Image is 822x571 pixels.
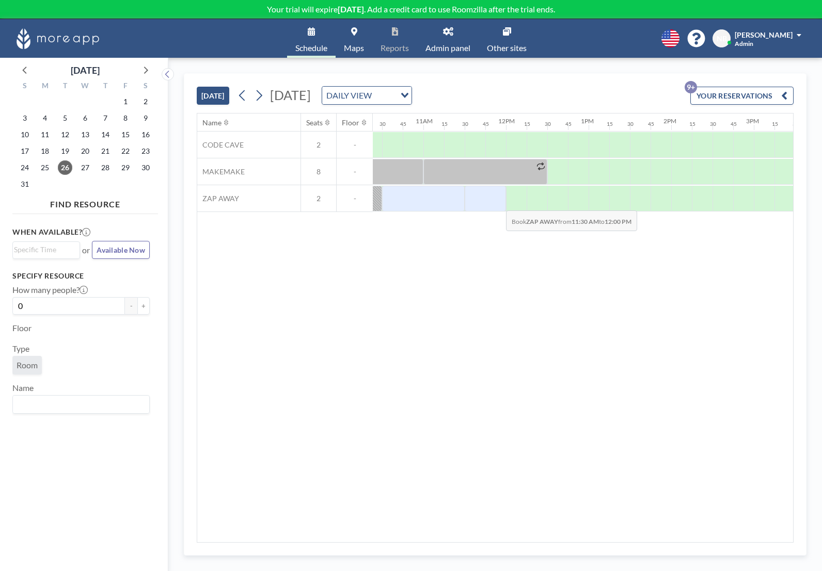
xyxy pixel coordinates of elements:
[12,383,34,393] label: Name
[301,140,336,150] span: 2
[14,398,144,411] input: Search for option
[627,121,634,127] div: 30
[18,177,32,191] span: Sunday, August 31, 2025
[17,360,38,370] span: Room
[18,144,32,158] span: Sunday, August 17, 2025
[197,167,245,176] span: MAKEMAKE
[731,121,737,127] div: 45
[12,344,29,354] label: Type
[498,117,515,125] div: 12PM
[98,127,113,142] span: Thursday, August 14, 2025
[793,121,799,127] div: 30
[545,121,551,127] div: 30
[82,245,90,255] span: or
[38,111,52,125] span: Monday, August 4, 2025
[337,167,373,176] span: -
[78,111,92,125] span: Wednesday, August 6, 2025
[717,34,727,43] span: NB
[301,194,336,203] span: 2
[581,117,594,125] div: 1PM
[18,127,32,142] span: Sunday, August 10, 2025
[441,121,448,127] div: 15
[483,121,489,127] div: 45
[506,210,637,231] span: Book from to
[735,30,793,39] span: [PERSON_NAME]
[38,144,52,158] span: Monday, August 18, 2025
[137,297,150,315] button: +
[12,271,150,281] h3: Specify resource
[97,246,145,254] span: Available Now
[735,40,753,47] span: Admin
[35,80,55,93] div: M
[58,127,72,142] span: Tuesday, August 12, 2025
[772,121,778,127] div: 15
[338,4,364,14] b: [DATE]
[337,194,373,203] span: -
[78,144,92,158] span: Wednesday, August 20, 2025
[58,160,72,175] span: Tuesday, August 26, 2025
[324,89,374,102] span: DAILY VIEW
[381,44,409,52] span: Reports
[115,80,135,93] div: F
[295,44,327,52] span: Schedule
[38,127,52,142] span: Monday, August 11, 2025
[526,218,558,225] b: ZAP AWAY
[75,80,96,93] div: W
[14,244,74,255] input: Search for option
[462,121,468,127] div: 30
[58,111,72,125] span: Tuesday, August 5, 2025
[18,160,32,175] span: Sunday, August 24, 2025
[342,118,359,127] div: Floor
[15,80,35,93] div: S
[118,127,133,142] span: Friday, August 15, 2025
[270,87,311,103] span: [DATE]
[98,111,113,125] span: Thursday, August 7, 2025
[138,127,153,142] span: Saturday, August 16, 2025
[487,44,527,52] span: Other sites
[344,44,364,52] span: Maps
[197,140,244,150] span: CODE CAVE
[663,117,676,125] div: 2PM
[12,195,158,209] h4: FIND RESOURCE
[138,94,153,109] span: Saturday, August 2, 2025
[71,63,100,77] div: [DATE]
[306,118,323,127] div: Seats
[95,80,115,93] div: T
[479,19,535,58] a: Other sites
[18,111,32,125] span: Sunday, August 3, 2025
[58,144,72,158] span: Tuesday, August 19, 2025
[13,396,149,413] div: Search for option
[118,111,133,125] span: Friday, August 8, 2025
[400,121,406,127] div: 45
[301,167,336,176] span: 8
[372,19,417,58] a: Reports
[685,81,697,93] p: 9+
[197,87,229,105] button: [DATE]
[336,19,372,58] a: Maps
[416,117,433,125] div: 11AM
[197,194,239,203] span: ZAP AWAY
[78,160,92,175] span: Wednesday, August 27, 2025
[572,218,599,225] b: 11:30 AM
[92,241,150,259] button: Available Now
[689,121,695,127] div: 15
[648,121,654,127] div: 45
[417,19,479,58] a: Admin panel
[98,160,113,175] span: Thursday, August 28, 2025
[380,121,386,127] div: 30
[607,121,613,127] div: 15
[12,285,88,295] label: How many people?
[375,89,394,102] input: Search for option
[38,160,52,175] span: Monday, August 25, 2025
[690,87,794,105] button: YOUR RESERVATIONS9+
[710,121,716,127] div: 30
[287,19,336,58] a: Schedule
[118,160,133,175] span: Friday, August 29, 2025
[12,323,31,333] label: Floor
[13,242,80,257] div: Search for option
[98,144,113,158] span: Thursday, August 21, 2025
[425,44,470,52] span: Admin panel
[202,118,222,127] div: Name
[135,80,155,93] div: S
[118,94,133,109] span: Friday, August 1, 2025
